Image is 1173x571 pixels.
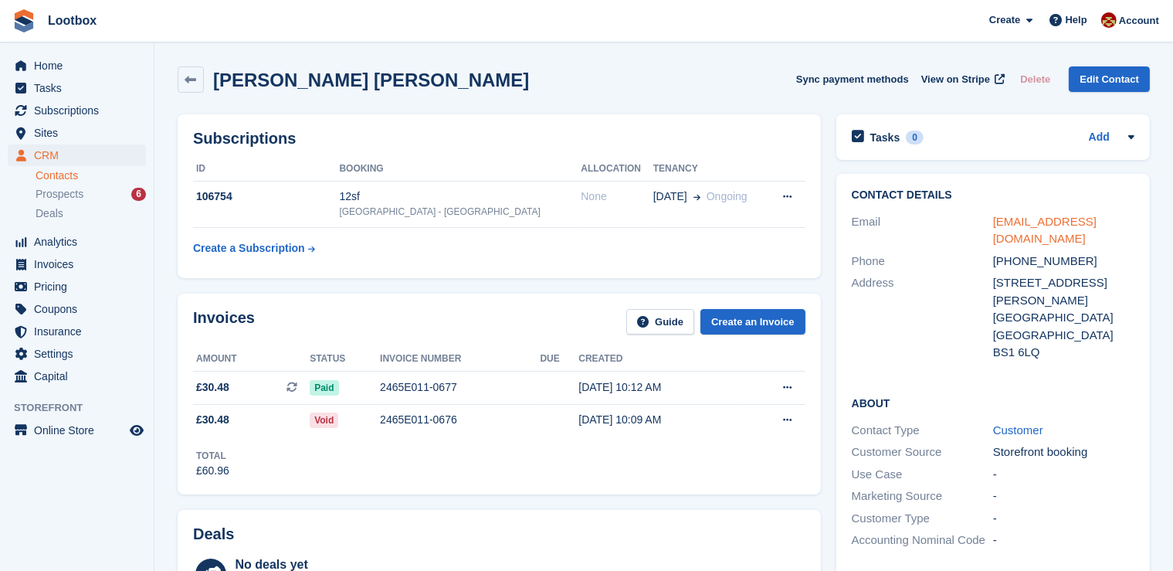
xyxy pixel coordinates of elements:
span: Analytics [34,231,127,253]
span: Deals [36,206,63,221]
a: menu [8,231,146,253]
div: [GEOGRAPHIC_DATA] - [GEOGRAPHIC_DATA] [339,205,581,219]
span: Prospects [36,187,83,202]
a: menu [8,77,146,99]
div: Accounting Nominal Code [852,532,993,549]
span: Home [34,55,127,76]
a: menu [8,365,146,387]
span: Capital [34,365,127,387]
span: Invoices [34,253,127,275]
div: Customer Source [852,444,993,461]
a: Contacts [36,168,146,183]
a: Add [1089,129,1110,147]
div: Use Case [852,466,993,484]
span: View on Stripe [921,72,990,87]
a: Create a Subscription [193,234,315,263]
span: [DATE] [653,189,687,205]
div: [GEOGRAPHIC_DATA] [993,327,1134,345]
a: menu [8,343,146,365]
div: - [993,510,1134,528]
th: Status [310,347,380,372]
span: CRM [34,144,127,166]
span: Insurance [34,321,127,342]
th: ID [193,157,339,182]
span: Coupons [34,298,127,320]
th: Tenancy [653,157,767,182]
div: 2465E011-0677 [380,379,540,396]
span: Settings [34,343,127,365]
a: Edit Contact [1069,66,1150,92]
th: Due [540,347,578,372]
div: Create a Subscription [193,240,305,257]
div: [DATE] 10:09 AM [578,412,741,428]
div: - [993,488,1134,505]
div: [GEOGRAPHIC_DATA] [993,309,1134,327]
span: Online Store [34,420,127,441]
span: £30.48 [196,412,229,428]
span: £30.48 [196,379,229,396]
a: menu [8,298,146,320]
a: Preview store [127,421,146,440]
a: menu [8,321,146,342]
div: Total [196,449,229,463]
div: 106754 [193,189,339,205]
a: Deals [36,206,146,222]
a: menu [8,55,146,76]
span: Paid [310,380,338,396]
th: Invoice number [380,347,540,372]
span: Storefront [14,400,154,416]
a: Create an Invoice [700,309,805,335]
div: 6 [131,188,146,201]
button: Delete [1014,66,1056,92]
img: Chad Brown [1101,12,1117,28]
div: Storefront booking [993,444,1134,461]
div: 2465E011-0676 [380,412,540,428]
span: Ongoing [707,190,748,202]
span: Tasks [34,77,127,99]
div: Email [852,213,993,248]
a: menu [8,122,146,144]
th: Amount [193,347,310,372]
a: Lootbox [42,8,103,33]
span: Subscriptions [34,100,127,121]
div: 0 [906,131,924,144]
img: stora-icon-8386f47178a22dfd0bd8f6a31ec36ba5ce8667c1dd55bd0f319d3a0aa187defe.svg [12,9,36,32]
div: [DATE] 10:12 AM [578,379,741,396]
div: None [581,189,653,205]
h2: Subscriptions [193,130,805,148]
th: Booking [339,157,581,182]
th: Created [578,347,741,372]
h2: Invoices [193,309,255,335]
div: [STREET_ADDRESS][PERSON_NAME] [993,274,1134,309]
a: [EMAIL_ADDRESS][DOMAIN_NAME] [993,215,1097,246]
button: Sync payment methods [796,66,909,92]
span: Void [310,413,338,428]
div: [PHONE_NUMBER] [993,253,1134,270]
div: Phone [852,253,993,270]
a: menu [8,276,146,297]
h2: About [852,395,1134,410]
h2: [PERSON_NAME] [PERSON_NAME] [213,70,529,90]
a: menu [8,144,146,166]
div: - [993,466,1134,484]
a: Prospects 6 [36,186,146,202]
div: Customer Type [852,510,993,528]
h2: Deals [193,525,234,543]
div: - [993,532,1134,549]
div: Contact Type [852,422,993,440]
a: menu [8,253,146,275]
span: Account [1119,13,1159,29]
div: Address [852,274,993,362]
a: menu [8,100,146,121]
span: Sites [34,122,127,144]
a: Guide [626,309,694,335]
div: BS1 6LQ [993,344,1134,362]
a: View on Stripe [915,66,1009,92]
div: Marketing Source [852,488,993,505]
span: Pricing [34,276,127,297]
span: Help [1066,12,1087,28]
th: Allocation [581,157,653,182]
a: Customer [993,423,1043,437]
div: £60.96 [196,463,229,479]
span: Create [989,12,1020,28]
